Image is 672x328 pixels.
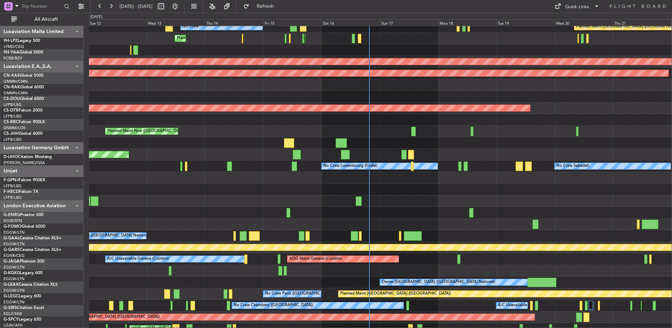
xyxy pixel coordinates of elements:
[251,4,280,9] span: Refresh
[382,277,495,288] div: Owner [GEOGRAPHIC_DATA] ([GEOGRAPHIC_DATA] National)
[4,39,18,43] span: 9H-LPZ
[4,120,19,124] span: CS-RRC
[4,236,20,240] span: G-GAAL
[119,3,153,10] span: [DATE] - [DATE]
[4,276,25,282] a: EGGW/LTN
[565,4,589,11] div: Quick Links
[4,259,44,264] a: G-JAGAPhenom 300
[289,254,342,264] div: AOG Maint Geneva (Cointrin)
[4,50,19,55] span: 9H-YAA
[88,19,147,26] div: Tue 12
[4,265,25,270] a: EGGW/LTN
[4,132,43,136] a: CS-JHHGlobal 6000
[4,97,44,101] a: CS-DOUGlobal 6500
[4,74,44,78] a: CN-KASGlobal 5000
[4,283,58,287] a: G-LEAXCessna Citation XLS
[4,190,38,194] a: F-HECDFalcon 7X
[4,248,62,252] a: G-GARECessna Citation XLS+
[4,225,21,229] span: G-FOMO
[613,19,671,26] div: Thu 21
[49,312,160,322] div: Planned Maint [GEOGRAPHIC_DATA] ([GEOGRAPHIC_DATA])
[263,19,322,26] div: Fri 15
[4,195,22,200] a: LFPB/LBG
[4,271,20,275] span: G-KGKG
[4,248,20,252] span: G-GARE
[4,236,62,240] a: G-GAALCessna Citation XLS+
[8,14,76,25] button: All Aircraft
[265,289,335,299] div: No Crew Paris ([GEOGRAPHIC_DATA])
[21,1,62,12] input: Trip Number
[4,306,44,310] a: G-SIRSCitation Excel
[240,1,282,12] button: Refresh
[4,90,28,96] a: GMMN/CMN
[4,230,25,235] a: EGGW/LTN
[107,254,169,264] div: A/C Unavailable Geneva (Cointrin)
[4,97,20,101] span: CS-DOU
[496,19,555,26] div: Tue 19
[4,225,45,229] a: G-FOMOGlobal 6000
[182,21,199,32] div: No Crew
[4,253,25,258] a: EGNR/CEG
[4,74,20,78] span: CN-KAS
[323,161,377,171] div: No Crew Luxembourg (Findel)
[4,213,20,217] span: G-ENRG
[4,120,45,124] a: CS-RRCFalcon 900LX
[4,178,19,182] span: F-GPNJ
[4,323,22,328] a: LGAV/ATH
[107,126,186,137] div: Planned Maint Nice ([GEOGRAPHIC_DATA])
[4,125,25,131] a: DNMM/LOS
[18,17,74,22] span: All Aircraft
[4,155,18,159] span: D-IJHO
[4,271,43,275] a: G-KGKGLegacy 600
[4,39,40,43] a: 9H-LPZLegacy 500
[4,294,41,298] a: G-LEGCLegacy 600
[4,294,19,298] span: G-LEGC
[4,50,43,55] a: 9H-YAAGlobal 5000
[4,183,22,189] a: LFPB/LBG
[147,19,205,26] div: Wed 13
[4,190,19,194] span: F-HECD
[4,108,19,113] span: CS-DTR
[4,299,25,305] a: EGGW/LTN
[556,161,589,171] div: No Crew Sabadell
[322,19,380,26] div: Sat 16
[4,213,44,217] a: G-ENRGPraetor 600
[177,33,287,44] div: Planned Maint [GEOGRAPHIC_DATA] ([GEOGRAPHIC_DATA])
[4,114,22,119] a: LFPB/LBG
[4,102,22,107] a: LFPB/LBG
[4,137,22,142] a: LFPB/LBG
[438,19,497,26] div: Mon 18
[4,85,44,89] a: CN-RAKGlobal 6000
[4,311,22,316] a: EGLF/FAB
[380,19,438,26] div: Sun 17
[4,259,20,264] span: G-JAGA
[555,19,613,26] div: Wed 20
[4,283,19,287] span: G-LEAX
[498,300,527,311] div: A/C Unavailable
[340,289,451,299] div: Planned Maint [GEOGRAPHIC_DATA] ([GEOGRAPHIC_DATA])
[4,56,22,61] a: FCBB/BZV
[32,231,150,241] div: No Crew [GEOGRAPHIC_DATA] ([GEOGRAPHIC_DATA] National)
[4,44,24,49] a: LFMD/CEQ
[4,288,25,293] a: EGGW/LTN
[4,79,28,84] a: GMMN/CMN
[234,300,313,311] div: No Crew Chambery ([GEOGRAPHIC_DATA])
[4,85,20,89] span: CN-RAK
[4,241,25,247] a: EGGW/LTN
[4,155,52,159] a: D-IJHOCitation Mustang
[4,178,45,182] a: F-GPNJFalcon 900EX
[4,317,41,322] a: G-SPCYLegacy 650
[4,132,19,136] span: CS-JHH
[4,306,17,310] span: G-SIRS
[4,160,45,165] a: [PERSON_NAME]/QSA
[4,108,43,113] a: CS-DTRFalcon 2000
[4,317,19,322] span: G-SPCY
[4,218,22,223] a: EGSS/STN
[551,1,603,12] button: Quick Links
[205,19,263,26] div: Thu 14
[90,14,102,20] div: [DATE]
